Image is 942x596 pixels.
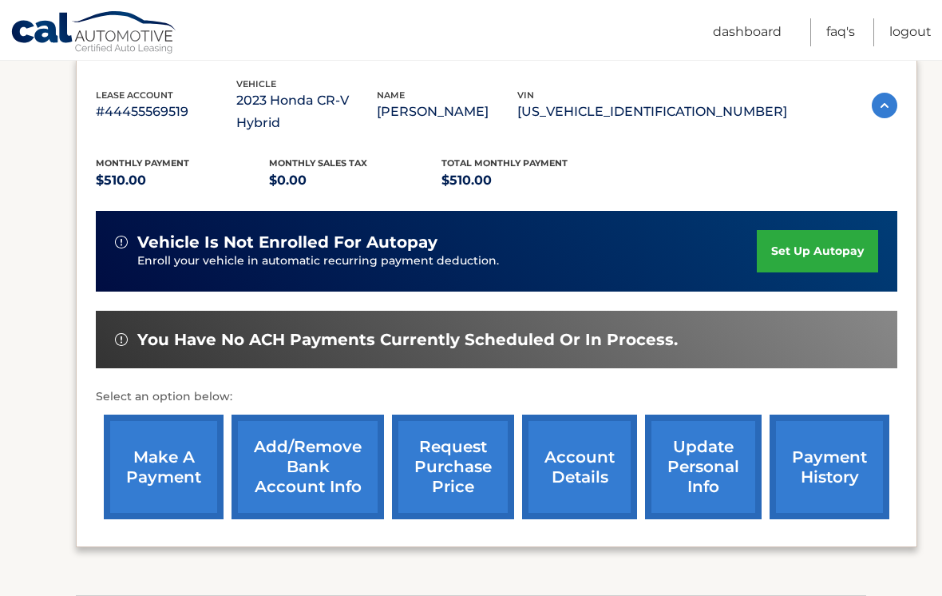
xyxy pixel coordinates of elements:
img: alert-white.svg [115,333,128,346]
p: [US_VEHICLE_IDENTIFICATION_NUMBER] [517,101,787,123]
p: $0.00 [269,169,442,192]
span: lease account [96,89,173,101]
p: 2023 Honda CR-V Hybrid [236,89,377,134]
p: $510.00 [96,169,269,192]
a: account details [522,415,637,519]
a: request purchase price [392,415,514,519]
span: You have no ACH payments currently scheduled or in process. [137,330,678,350]
a: Cal Automotive [10,10,178,57]
span: Monthly Payment [96,157,189,169]
a: Dashboard [713,18,782,46]
span: vehicle is not enrolled for autopay [137,232,437,252]
a: Logout [889,18,932,46]
img: alert-white.svg [115,236,128,248]
span: Monthly sales Tax [269,157,367,169]
span: vin [517,89,534,101]
img: accordion-active.svg [872,93,897,118]
span: Total Monthly Payment [441,157,568,169]
a: make a payment [104,415,224,519]
p: Enroll your vehicle in automatic recurring payment deduction. [137,252,757,270]
p: Select an option below: [96,387,897,407]
a: payment history [770,415,889,519]
a: update personal info [645,415,762,519]
p: $510.00 [441,169,615,192]
a: FAQ's [826,18,855,46]
p: [PERSON_NAME] [377,101,517,123]
p: #44455569519 [96,101,236,123]
span: name [377,89,405,101]
a: Add/Remove bank account info [232,415,384,519]
span: vehicle [236,78,276,89]
a: set up autopay [757,230,878,272]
